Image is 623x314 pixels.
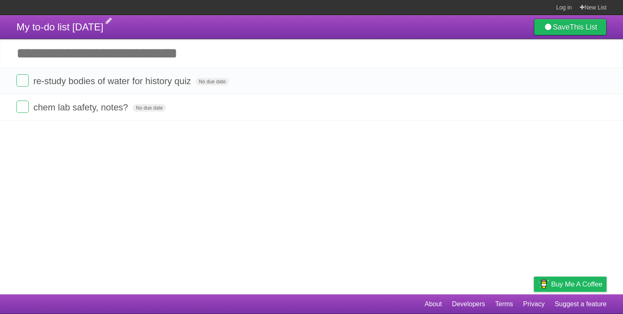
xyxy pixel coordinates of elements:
span: My to-do list [DATE] [16,21,103,32]
a: Terms [495,296,513,312]
img: Buy me a coffee [538,277,549,291]
a: Developers [452,296,485,312]
span: chem lab safety, notes? [33,102,130,112]
span: No due date [133,104,166,112]
a: Suggest a feature [555,296,607,312]
label: Done [16,74,29,87]
a: About [425,296,442,312]
span: re-study bodies of water for history quiz [33,76,193,86]
b: This List [570,23,597,31]
span: Buy me a coffee [551,277,602,291]
a: Buy me a coffee [534,277,607,292]
label: Done [16,101,29,113]
span: No due date [195,78,229,85]
a: SaveThis List [534,19,607,35]
a: Privacy [523,296,545,312]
